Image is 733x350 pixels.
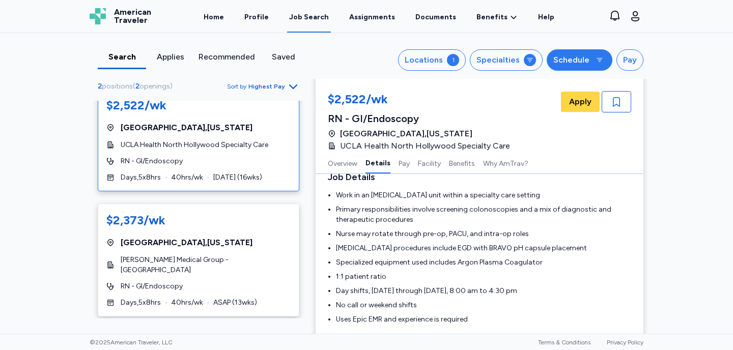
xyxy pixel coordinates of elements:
button: Details [365,152,390,173]
span: 2 [98,82,102,91]
span: Sort by [227,82,246,91]
a: Privacy Policy [607,339,643,346]
div: Schedule [553,54,589,66]
a: Terms & Conditions [538,339,590,346]
button: Pay [616,49,643,71]
span: © 2025 American Traveler, LLC [90,338,173,346]
li: [MEDICAL_DATA] procedures include EGD with BRAVO pH capsule placement [336,243,631,253]
li: Specialized equipment used includes Argon Plasma Coagulator [336,257,631,268]
div: $2,522/wk [106,97,166,113]
li: Uses Epic EMR and experience is required [336,314,631,325]
button: Facility [418,152,441,173]
button: Apply [561,92,600,112]
li: Day shifts, [DATE] through [DATE], 8:00 am to 4:30 pm [336,286,631,296]
div: Saved [263,51,303,63]
span: American Traveler [114,8,151,24]
span: 2 [135,82,139,91]
div: Pay [623,54,637,66]
span: openings [139,82,170,91]
span: Benefits [476,12,508,22]
div: $2,522/wk [328,91,516,109]
span: positions [102,82,133,91]
span: [GEOGRAPHIC_DATA] , [US_STATE] [121,237,252,249]
div: Job Search [289,12,329,22]
span: RN - GI/Endoscopy [121,156,183,166]
button: Specialties [470,49,543,71]
span: 40 hrs/wk [171,298,203,308]
div: $2,373/wk [106,212,165,228]
span: [GEOGRAPHIC_DATA] , [US_STATE] [121,122,252,134]
div: RN - GI/Endoscopy [328,111,516,126]
button: Schedule [547,49,612,71]
button: Overview [328,152,357,173]
span: Apply [569,96,591,108]
div: Locations [405,54,443,66]
li: 1:1 patient ratio [336,272,631,282]
span: RN - GI/Endoscopy [121,281,183,291]
span: Days , 5 x 8 hrs [121,172,161,183]
span: Highest Pay [248,82,285,91]
li: Work in an [MEDICAL_DATA] unit within a specialty care setting [336,190,631,200]
span: Days , 5 x 8 hrs [121,298,161,308]
button: Pay [399,152,410,173]
button: Why AmTrav? [483,152,528,173]
div: Recommended [199,51,255,63]
span: ASAP ( 13 wks) [213,298,257,308]
span: [DATE] ( 16 wks) [213,172,262,183]
span: [PERSON_NAME] Medical Group - [GEOGRAPHIC_DATA] [121,255,291,275]
span: UCLA Health North Hollywood Specialty Care [121,140,268,150]
div: Specialties [476,54,520,66]
div: 1 [447,54,459,66]
button: Benefits [449,152,475,173]
button: Locations1 [398,49,466,71]
li: Primary responsibilities involve screening colonoscopies and a mix of diagnostic and therapeutic ... [336,205,631,225]
img: Logo [90,8,106,24]
li: Nurse may rotate through pre-op, PACU, and intra-op roles [336,229,631,239]
span: 40 hrs/wk [171,172,203,183]
button: Sort byHighest Pay [227,80,299,93]
a: Job Search [287,1,331,33]
div: ( ) [98,81,177,92]
span: UCLA Health North Hollywood Specialty Care [340,140,510,152]
div: Search [102,51,142,63]
div: Applies [150,51,190,63]
a: Benefits [476,12,518,22]
span: [GEOGRAPHIC_DATA] , [US_STATE] [340,128,472,140]
h3: Job Details [328,170,631,184]
li: No call or weekend shifts [336,300,631,310]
